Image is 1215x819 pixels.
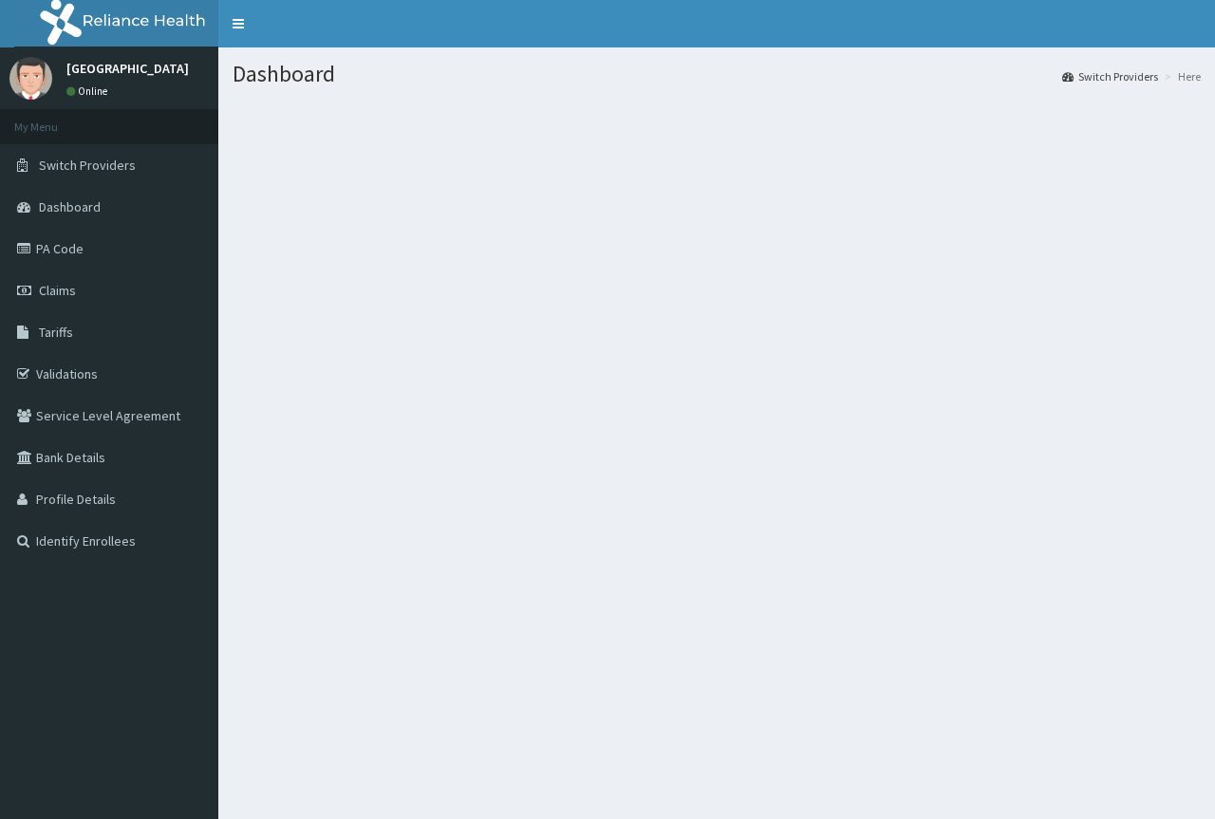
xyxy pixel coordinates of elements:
h1: Dashboard [233,62,1201,86]
span: Claims [39,282,76,299]
a: Switch Providers [1062,68,1158,84]
img: User Image [9,57,52,100]
a: Online [66,84,112,98]
span: Switch Providers [39,157,136,174]
span: Tariffs [39,324,73,341]
li: Here [1160,68,1201,84]
span: Dashboard [39,198,101,215]
p: [GEOGRAPHIC_DATA] [66,62,189,75]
